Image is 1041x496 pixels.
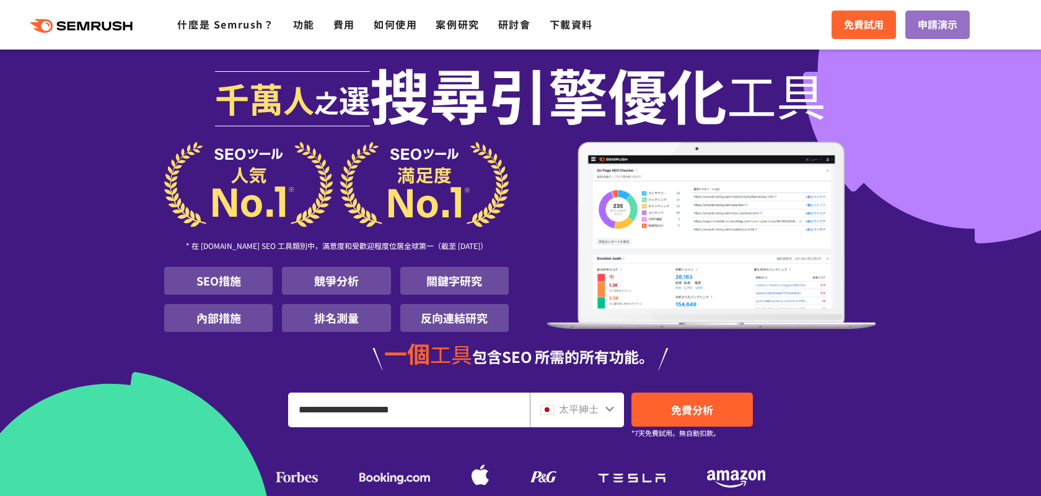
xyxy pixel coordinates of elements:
font: 免費分析 [671,402,713,417]
font: 選 [339,77,370,121]
font: 搜尋引擎優化 [370,51,727,137]
font: 申請演示 [918,17,957,32]
font: 。 [639,346,654,367]
a: 什麼是 Semrush？ [177,17,274,32]
a: 免費試用 [832,11,896,39]
font: * 在 [DOMAIN_NAME] SEO 工具類別中，滿意度和受歡迎程度位居全球第一（截至 [DATE]） [186,240,488,251]
font: 千萬 [215,73,283,123]
font: 排名測量 [314,310,359,326]
a: 免費分析 [631,393,753,427]
font: *7天免費試用。無自動扣款。 [631,428,720,438]
a: 申請演示 [905,11,970,39]
input: 輸入網址和關鍵字 [289,393,529,427]
font: 反向連結研究 [421,310,488,326]
font: 人 [283,77,314,121]
a: 案例研究 [436,17,479,32]
font: 工具 [430,339,472,369]
font: 包含SEO 所需的所有功能 [472,346,639,367]
font: 競爭分析 [314,272,359,289]
font: 太平紳士 [559,401,599,416]
font: 之 [314,84,339,120]
a: 下載資料 [550,17,593,32]
a: 研討會 [498,17,531,32]
font: 工具 [727,58,826,130]
a: 費用 [333,17,355,32]
font: SEO措施 [196,272,241,289]
a: 功能 [293,17,315,32]
font: 關鍵字研究 [426,272,482,289]
font: 內部措施 [196,310,241,326]
font: 一個 [384,336,430,370]
font: 免費試用 [844,17,884,32]
a: 如何使用 [374,17,417,32]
